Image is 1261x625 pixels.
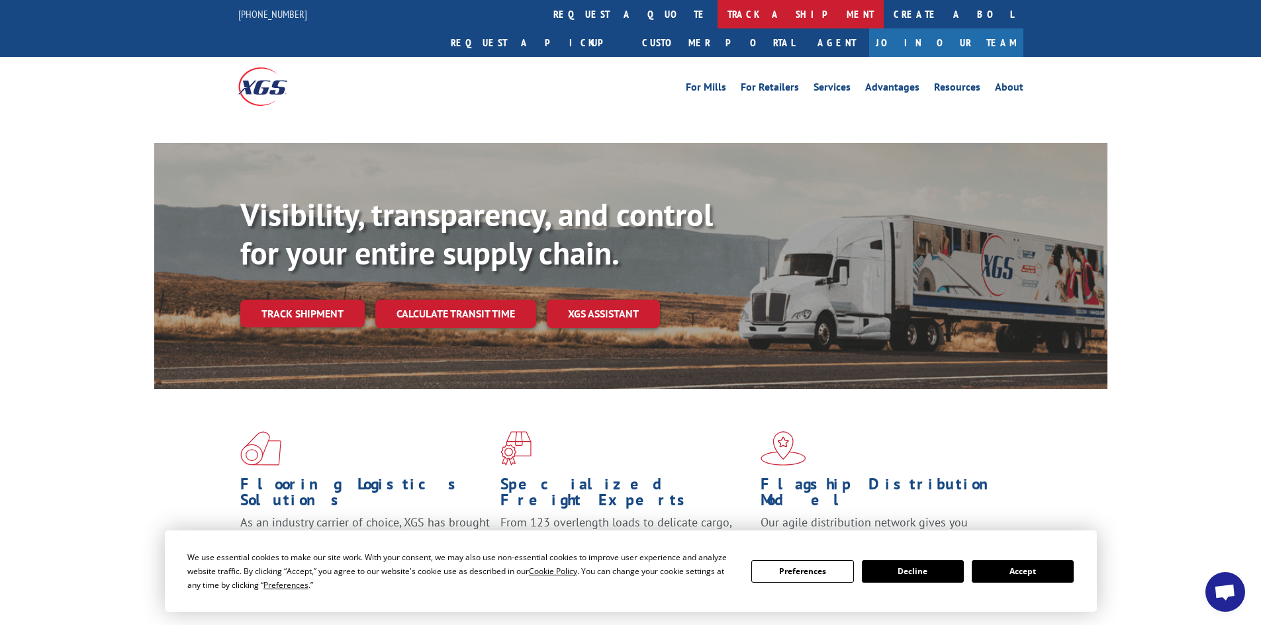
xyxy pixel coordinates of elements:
[751,560,853,583] button: Preferences
[547,300,660,328] a: XGS ASSISTANT
[240,300,365,327] a: Track shipment
[862,560,964,583] button: Decline
[761,515,1004,546] span: Our agile distribution network gives you nationwide inventory management on demand.
[741,82,799,97] a: For Retailers
[869,28,1023,57] a: Join Our Team
[529,565,577,577] span: Cookie Policy
[686,82,726,97] a: For Mills
[165,530,1097,612] div: Cookie Consent Prompt
[804,28,869,57] a: Agent
[240,194,713,273] b: Visibility, transparency, and control for your entire supply chain.
[263,579,308,591] span: Preferences
[500,476,751,515] h1: Specialized Freight Experts
[240,476,490,515] h1: Flooring Logistics Solutions
[995,82,1023,97] a: About
[240,515,490,562] span: As an industry carrier of choice, XGS has brought innovation and dedication to flooring logistics...
[500,431,532,466] img: xgs-icon-focused-on-flooring-red
[632,28,804,57] a: Customer Portal
[972,560,1074,583] button: Accept
[865,82,919,97] a: Advantages
[375,300,536,328] a: Calculate transit time
[240,431,281,466] img: xgs-icon-total-supply-chain-intelligence-red
[441,28,632,57] a: Request a pickup
[238,7,307,21] a: [PHONE_NUMBER]
[761,476,1011,515] h1: Flagship Distribution Model
[1205,572,1245,612] div: Open chat
[500,515,751,573] p: From 123 overlength loads to delicate cargo, our experienced staff knows the best way to move you...
[761,431,806,466] img: xgs-icon-flagship-distribution-model-red
[187,550,735,592] div: We use essential cookies to make our site work. With your consent, we may also use non-essential ...
[934,82,980,97] a: Resources
[814,82,851,97] a: Services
